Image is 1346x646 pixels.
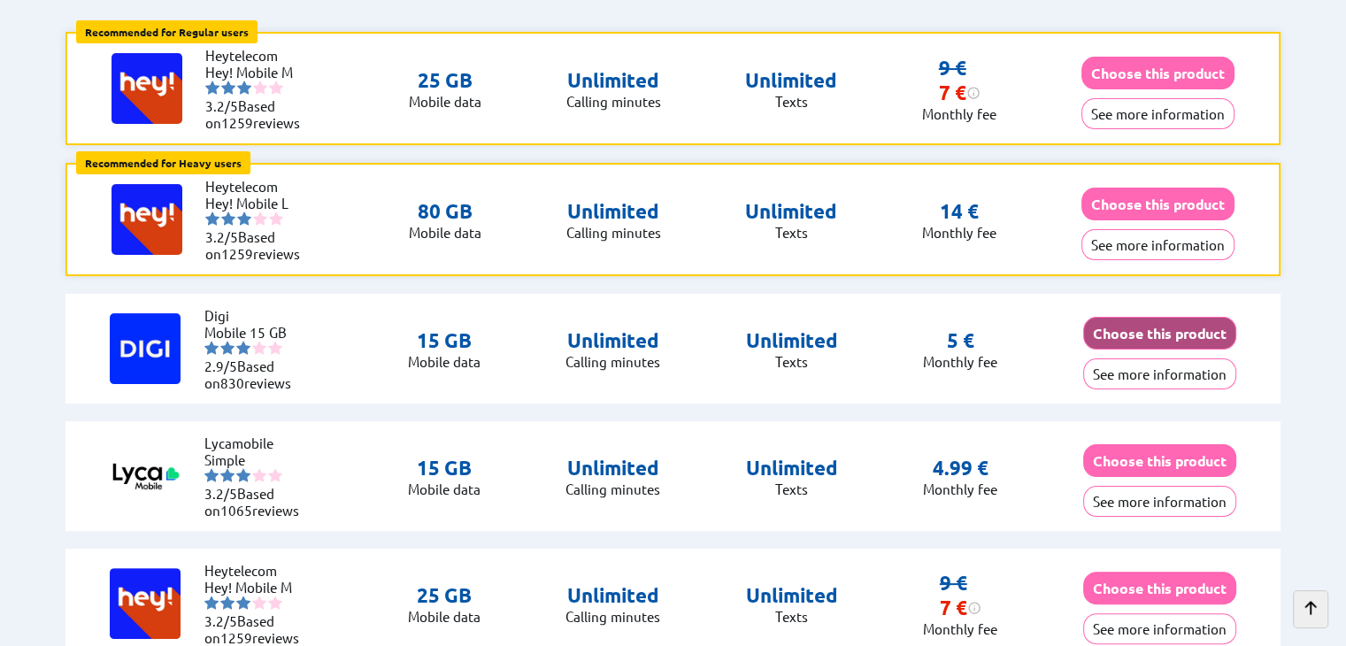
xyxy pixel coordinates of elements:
p: Unlimited [565,583,660,608]
b: Recommended for Regular users [85,25,249,39]
p: 25 GB [408,583,481,608]
p: Unlimited [565,328,660,353]
p: Calling minutes [565,481,660,497]
button: Choose this product [1081,57,1234,89]
p: Unlimited [566,199,661,224]
img: starnr4 [253,211,267,226]
img: starnr4 [252,468,266,482]
li: Heytelecom [205,47,312,64]
img: Logo of Heytelecom [112,184,182,255]
span: 3.2/5 [205,228,238,245]
img: starnr3 [236,596,250,610]
p: Unlimited [746,328,838,353]
p: Mobile data [409,224,481,241]
span: 3.2/5 [205,97,238,114]
div: 7 € [939,81,981,105]
img: starnr1 [205,81,219,95]
img: Logo of Heytelecom [110,568,181,639]
span: 2.9/5 [204,358,237,374]
p: Monthly fee [923,620,997,637]
img: Logo of Heytelecom [112,53,182,124]
p: Mobile data [408,353,481,370]
s: 9 € [939,56,966,80]
p: 14 € [940,199,979,224]
img: starnr4 [252,341,266,355]
button: See more information [1083,486,1236,517]
s: 9 € [940,571,967,595]
a: See more information [1081,105,1234,122]
img: starnr3 [236,341,250,355]
img: starnr5 [268,468,282,482]
p: Calling minutes [565,608,660,625]
img: starnr1 [204,341,219,355]
li: Based on reviews [205,228,312,262]
a: Choose this product [1083,580,1236,596]
img: starnr1 [204,596,219,610]
img: starnr3 [237,81,251,95]
p: Calling minutes [565,353,660,370]
p: 15 GB [408,328,481,353]
p: Texts [746,608,838,625]
p: Unlimited [746,456,838,481]
a: See more information [1081,236,1234,253]
li: Lycamobile [204,435,311,451]
p: 4.99 € [933,456,988,481]
p: Monthly fee [922,105,996,122]
p: 25 GB [409,68,481,93]
p: 80 GB [409,199,481,224]
img: starnr1 [204,468,219,482]
li: Heytelecom [204,562,311,579]
img: starnr2 [221,81,235,95]
a: Choose this product [1081,196,1234,212]
p: Calling minutes [566,93,661,110]
p: Unlimited [566,68,661,93]
li: Based on reviews [204,485,311,519]
p: Monthly fee [923,481,997,497]
li: Based on reviews [205,97,312,131]
span: 1065 [220,502,252,519]
img: starnr4 [252,596,266,610]
li: Based on reviews [204,612,311,646]
img: starnr2 [220,468,235,482]
li: Digi [204,307,311,324]
img: starnr3 [236,468,250,482]
img: starnr5 [268,596,282,610]
span: 3.2/5 [204,485,237,502]
li: Simple [204,451,311,468]
p: Texts [746,353,838,370]
button: Choose this product [1083,317,1236,350]
img: starnr5 [269,211,283,226]
p: 5 € [947,328,974,353]
img: starnr1 [205,211,219,226]
p: Texts [745,93,837,110]
a: See more information [1083,365,1236,382]
span: 1259 [221,114,253,131]
img: starnr5 [268,341,282,355]
p: Mobile data [408,481,481,497]
button: See more information [1083,358,1236,389]
a: See more information [1083,620,1236,637]
li: Hey! Mobile M [204,579,311,596]
span: 3.2/5 [204,612,237,629]
li: Hey! Mobile L [205,195,312,211]
span: 830 [220,374,244,391]
a: Choose this product [1083,452,1236,469]
p: Monthly fee [922,224,996,241]
img: starnr4 [253,81,267,95]
li: Heytelecom [205,178,312,195]
img: starnr2 [220,341,235,355]
img: starnr2 [220,596,235,610]
li: Hey! Mobile M [205,64,312,81]
button: Choose this product [1083,444,1236,477]
img: starnr5 [269,81,283,95]
li: Based on reviews [204,358,311,391]
img: Logo of Lycamobile [110,441,181,511]
b: Recommended for Heavy users [85,156,242,170]
button: See more information [1081,98,1234,129]
p: Monthly fee [923,353,997,370]
p: Texts [745,224,837,241]
p: Unlimited [746,583,838,608]
p: Unlimited [745,199,837,224]
p: Mobile data [409,93,481,110]
button: See more information [1083,613,1236,644]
